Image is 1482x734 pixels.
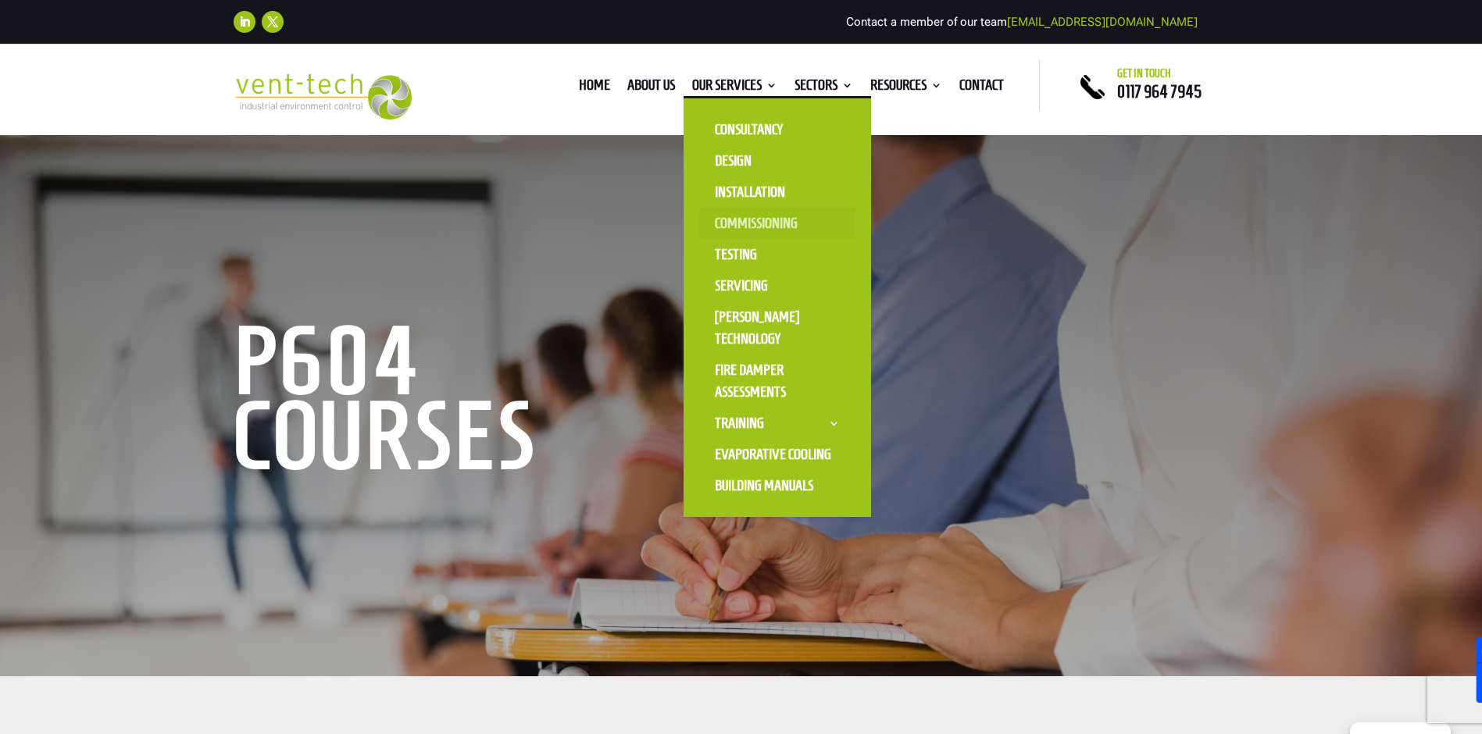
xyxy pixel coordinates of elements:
[234,73,412,119] img: 2023-09-27T08_35_16.549ZVENT-TECH---Clear-background
[234,11,255,33] a: Follow on LinkedIn
[846,15,1198,29] span: Contact a member of our team
[692,80,777,97] a: Our Services
[699,301,855,355] a: [PERSON_NAME] Technology
[1117,82,1202,101] a: 0117 964 7945
[870,80,942,97] a: Resources
[699,439,855,470] a: Evaporative Cooling
[699,408,855,439] a: Training
[234,323,710,481] h1: P604 Courses
[699,145,855,176] a: Design
[699,270,855,301] a: Servicing
[795,80,853,97] a: Sectors
[627,80,675,97] a: About us
[1007,15,1198,29] a: [EMAIL_ADDRESS][DOMAIN_NAME]
[699,176,855,208] a: Installation
[699,239,855,270] a: Testing
[699,470,855,501] a: Building Manuals
[262,11,284,33] a: Follow on X
[959,80,1004,97] a: Contact
[1117,67,1171,80] span: Get in touch
[579,80,610,97] a: Home
[699,208,855,239] a: Commissioning
[699,355,855,408] a: Fire Damper Assessments
[699,114,855,145] a: Consultancy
